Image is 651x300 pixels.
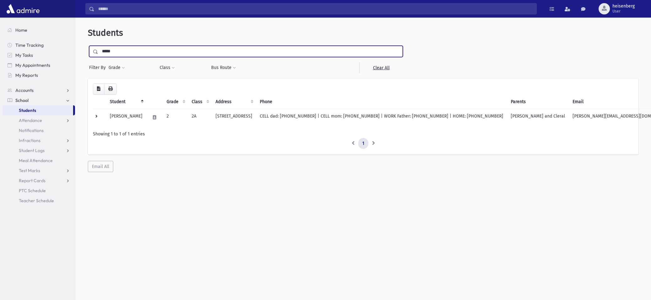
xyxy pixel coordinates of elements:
[19,118,42,123] span: Attendance
[3,145,75,155] a: Student Logs
[15,42,44,48] span: Time Tracking
[19,148,45,153] span: Student Logs
[256,95,507,109] th: Phone
[212,95,256,109] th: Address: activate to sort column ascending
[3,50,75,60] a: My Tasks
[3,115,75,125] a: Attendance
[94,3,536,14] input: Search
[188,95,212,109] th: Class: activate to sort column ascending
[612,4,635,9] span: heisenberg
[3,85,75,95] a: Accounts
[93,83,104,95] button: CSV
[3,186,75,196] a: PTC Schedule
[19,158,53,163] span: Meal Attendance
[3,155,75,166] a: Meal Attendance
[19,178,45,183] span: Report Cards
[3,176,75,186] a: Report Cards
[15,52,33,58] span: My Tasks
[89,64,108,71] span: Filter By
[3,166,75,176] a: Test Marks
[359,62,403,73] a: Clear All
[19,168,40,173] span: Test Marks
[19,138,40,143] span: Infractions
[3,135,75,145] a: Infractions
[3,60,75,70] a: My Appointments
[88,161,113,172] button: Email All
[3,40,75,50] a: Time Tracking
[159,62,175,73] button: Class
[3,125,75,135] a: Notifications
[19,198,54,203] span: Teacher Schedule
[15,27,27,33] span: Home
[19,128,44,133] span: Notifications
[106,95,146,109] th: Student: activate to sort column descending
[358,138,368,149] a: 1
[612,9,635,14] span: User
[3,196,75,206] a: Teacher Schedule
[256,109,507,126] td: CELL dad: [PHONE_NUMBER] | CELL mom: [PHONE_NUMBER] | WORK Father: [PHONE_NUMBER] | HOME: [PHONE_...
[104,83,117,95] button: Print
[106,109,146,126] td: [PERSON_NAME]
[19,108,36,113] span: Students
[88,28,123,38] span: Students
[507,95,569,109] th: Parents
[15,62,50,68] span: My Appointments
[5,3,41,15] img: AdmirePro
[15,72,38,78] span: My Reports
[3,25,75,35] a: Home
[3,105,73,115] a: Students
[507,109,569,126] td: [PERSON_NAME] and Cleral
[3,70,75,80] a: My Reports
[163,95,188,109] th: Grade: activate to sort column ascending
[212,109,256,126] td: [STREET_ADDRESS]
[15,87,34,93] span: Accounts
[163,109,188,126] td: 2
[3,95,75,105] a: School
[19,188,46,193] span: PTC Schedule
[211,62,236,73] button: Bus Route
[15,97,29,103] span: School
[188,109,212,126] td: 2A
[93,131,633,137] div: Showing 1 to 1 of 1 entries
[108,62,125,73] button: Grade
